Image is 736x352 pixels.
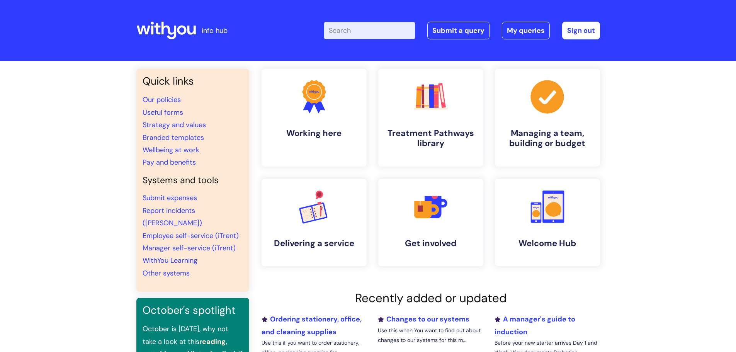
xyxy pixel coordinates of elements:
[262,315,362,336] a: Ordering stationery, office, and cleaning supplies
[143,75,243,87] h3: Quick links
[495,179,600,266] a: Welcome Hub
[262,69,367,167] a: Working here
[143,158,196,167] a: Pay and benefits
[502,22,550,39] a: My queries
[143,175,243,186] h4: Systems and tools
[143,256,197,265] a: WithYou Learning
[143,145,199,155] a: Wellbeing at work
[143,206,202,228] a: Report incidents ([PERSON_NAME])
[384,128,477,149] h4: Treatment Pathways library
[268,238,360,248] h4: Delivering a service
[143,193,197,202] a: Submit expenses
[378,326,483,345] p: Use this when You want to find out about changes to our systems for this m...
[495,315,575,336] a: A manager's guide to induction
[143,231,239,240] a: Employee self-service (iTrent)
[324,22,600,39] div: | -
[143,133,204,142] a: Branded templates
[324,22,415,39] input: Search
[501,238,594,248] h4: Welcome Hub
[143,243,236,253] a: Manager self-service (iTrent)
[143,120,206,129] a: Strategy and values
[143,95,181,104] a: Our policies
[262,291,600,305] h2: Recently added or updated
[262,179,367,266] a: Delivering a service
[143,269,190,278] a: Other systems
[378,315,469,324] a: Changes to our systems
[384,238,477,248] h4: Get involved
[495,69,600,167] a: Managing a team, building or budget
[378,179,483,266] a: Get involved
[501,128,594,149] h4: Managing a team, building or budget
[378,69,483,167] a: Treatment Pathways library
[268,128,360,138] h4: Working here
[427,22,490,39] a: Submit a query
[562,22,600,39] a: Sign out
[143,108,183,117] a: Useful forms
[202,24,228,37] p: info hub
[143,304,243,316] h3: October's spotlight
